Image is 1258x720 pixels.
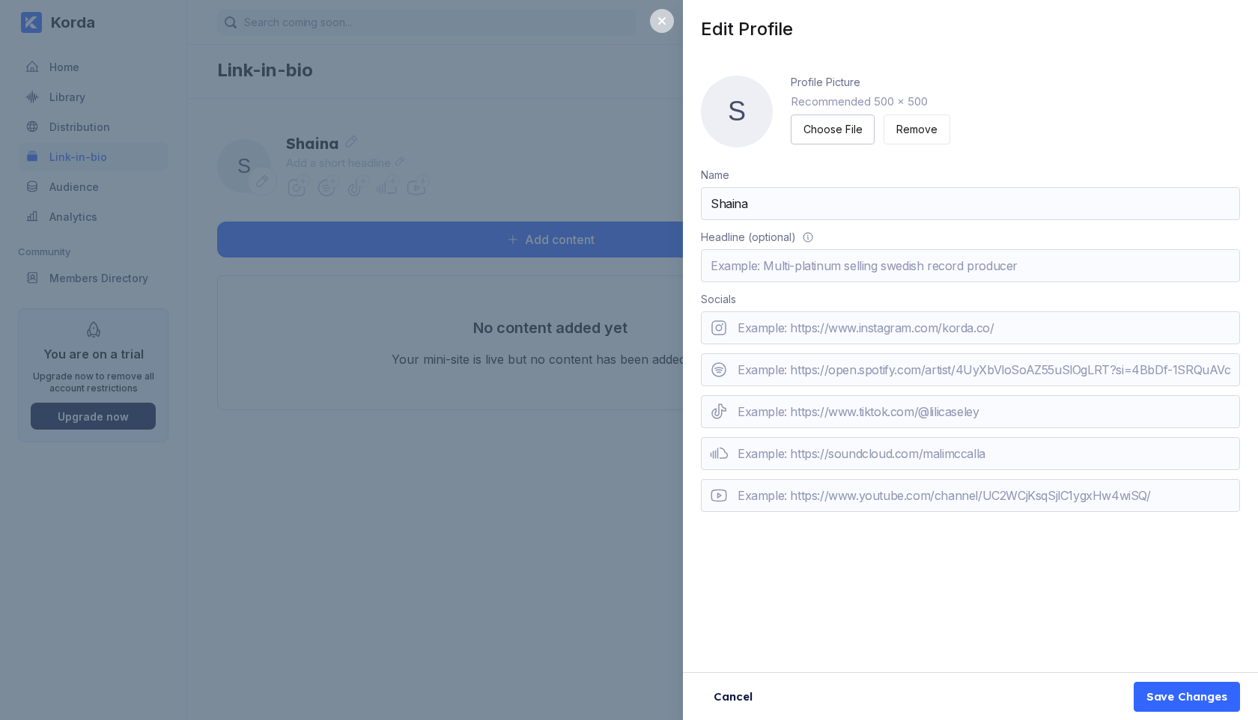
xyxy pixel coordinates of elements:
input: Example: Max Martin [701,187,1240,220]
input: Example: https://www.instagram.com/korda.co/ [701,311,1240,344]
input: Example: https://open.spotify.com/artist/4UyXbVloSoAZ55uSlOgLRT?si=4BbDf-1SRQuAVcYIBlS7Jw [701,353,1240,386]
div: Profile Picture [791,76,860,88]
div: Headline (optional) [701,231,796,243]
input: Example: https://www.tiktok.com/@lilicaseley [701,395,1240,428]
input: Example: https://www.youtube.com/channel/UC2WCjKsqSjlC1ygxHw4wiSQ/ [701,479,1240,512]
button: Choose File [791,115,875,144]
input: Example: Multi-platinum selling swedish record producer [701,249,1240,282]
div: Choose File [803,122,862,137]
div: Socials [701,293,736,305]
div: Recommended 500 x 500 [791,94,950,109]
button: Save Changes [1134,682,1240,712]
div: Edit Profile [701,18,1258,40]
div: Name [701,168,729,181]
div: Cancel [714,689,753,704]
div: Save Changes [1146,689,1227,704]
span: S [701,76,773,147]
div: Shaina [701,76,773,147]
button: Cancel [701,682,765,712]
input: Example: https://soundcloud.com/malimccalla [701,437,1240,470]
